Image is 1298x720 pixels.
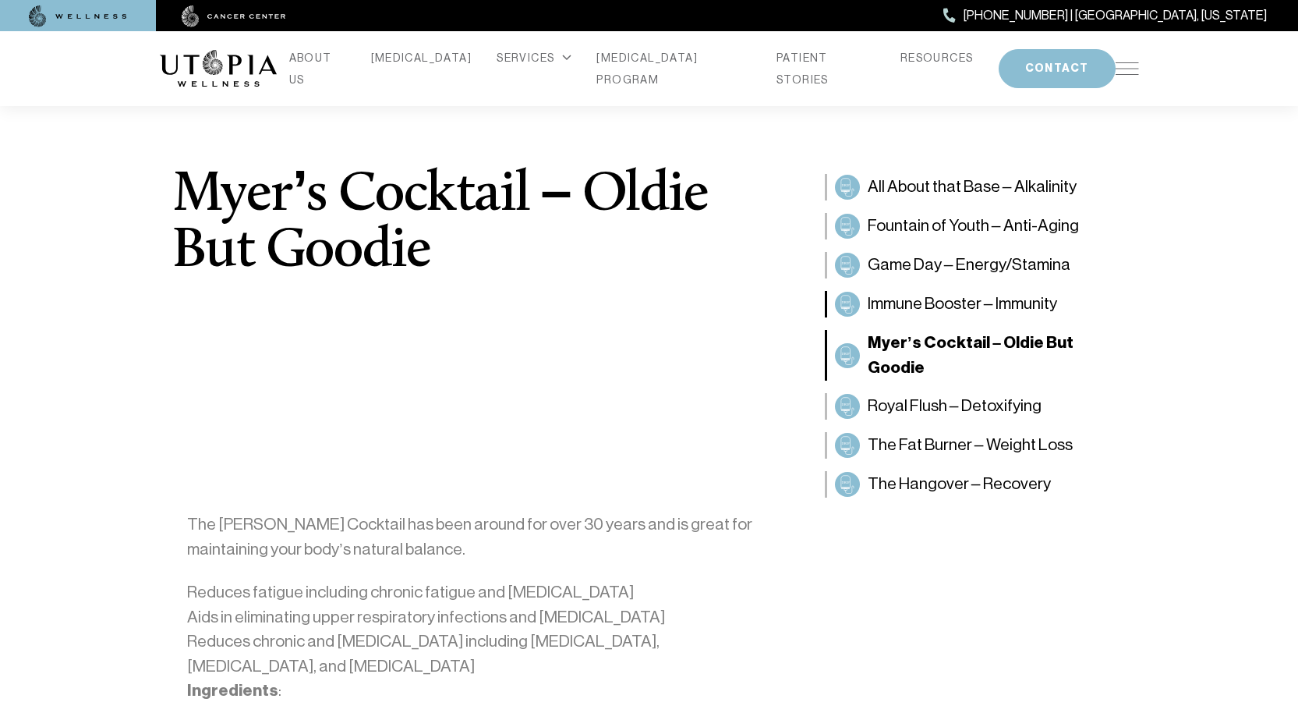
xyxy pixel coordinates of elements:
span: The Hangover – Recovery [868,472,1051,497]
a: Immune Booster – ImmunityImmune Booster – Immunity [825,291,1139,317]
a: All About that Base – AlkalinityAll About that Base – Alkalinity [825,174,1139,200]
img: All About that Base – Alkalinity [838,178,857,197]
strong: Ingredients [187,680,278,700]
a: ABOUT US [289,47,346,90]
img: The Fat Burner – Weight Loss [838,436,857,455]
a: PATIENT STORIES [776,47,875,90]
button: CONTACT [999,49,1116,88]
img: Immune Booster – Immunity [838,295,857,314]
a: RESOURCES [900,47,974,69]
span: [PHONE_NUMBER] | [GEOGRAPHIC_DATA], [US_STATE] [964,5,1267,26]
img: Fountain of Youth – Anti-Aging [838,217,857,236]
span: Myer’s Cocktail – Oldie But Goodie [868,331,1131,380]
span: Immune Booster – Immunity [868,292,1057,317]
div: SERVICES [497,47,571,69]
li: Reduces chronic and [MEDICAL_DATA] including [MEDICAL_DATA], [MEDICAL_DATA], and [MEDICAL_DATA] [187,630,778,679]
a: The Hangover – RecoveryThe Hangover – Recovery [825,471,1139,498]
span: Game Day – Energy/Stamina [868,253,1070,278]
a: [PHONE_NUMBER] | [GEOGRAPHIC_DATA], [US_STATE] [943,5,1267,26]
span: Royal Flush – Detoxifying [868,394,1042,419]
a: [MEDICAL_DATA] [371,47,472,69]
img: wellness [29,5,127,27]
a: Fountain of Youth – Anti-AgingFountain of Youth – Anti-Aging [825,213,1139,239]
span: Fountain of Youth – Anti-Aging [868,214,1079,239]
p: : [187,679,778,704]
img: Royal Flush – Detoxifying [838,397,857,416]
li: Aids in eliminating upper respiratory infections and [MEDICAL_DATA] [187,605,778,630]
img: Game Day – Energy/Stamina [838,256,857,275]
span: The Fat Burner – Weight Loss [868,433,1073,458]
h1: Myer’s Cocktail – Oldie But Goodie [172,168,794,280]
img: cancer center [182,5,286,27]
img: icon-hamburger [1116,62,1139,75]
li: Reduces fatigue including chronic fatigue and [MEDICAL_DATA] [187,580,778,605]
p: The [PERSON_NAME] Cocktail has been around for over 30 years and is great for maintaining your bo... [187,513,778,562]
a: Royal Flush – DetoxifyingRoyal Flush – Detoxifying [825,393,1139,420]
a: [MEDICAL_DATA] PROGRAM [596,47,752,90]
img: logo [160,50,277,87]
img: Myer’s Cocktail – Oldie But Goodie [838,346,857,365]
span: All About that Base – Alkalinity [868,175,1077,200]
img: The Hangover – Recovery [838,475,857,494]
a: Myer’s Cocktail – Oldie But GoodieMyer’s Cocktail – Oldie But Goodie [825,330,1139,381]
a: Game Day – Energy/StaminaGame Day – Energy/Stamina [825,252,1139,278]
a: The Fat Burner – Weight LossThe Fat Burner – Weight Loss [825,432,1139,459]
